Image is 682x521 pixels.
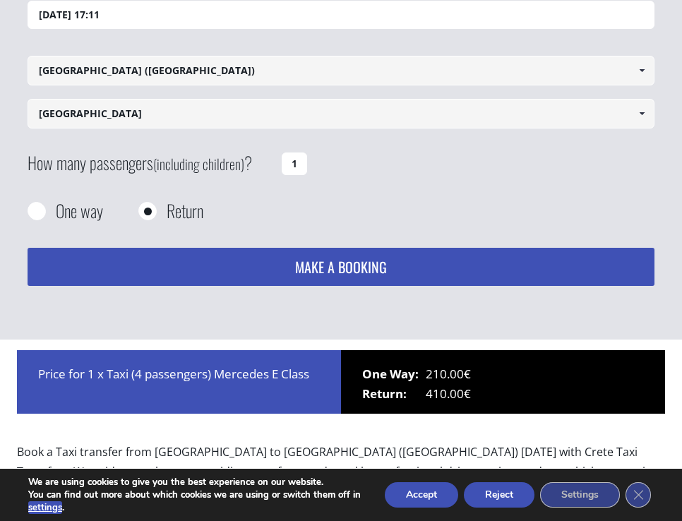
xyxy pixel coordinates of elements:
[28,248,655,286] button: MAKE A BOOKING
[167,202,203,220] label: Return
[362,384,426,404] span: Return:
[153,153,244,174] small: (including children)
[28,476,361,489] p: We are using cookies to give you the best experience on our website.
[341,350,665,414] div: 210.00€ 410.00€
[626,482,651,508] button: Close GDPR Cookie Banner
[540,482,620,508] button: Settings
[56,202,103,220] label: One way
[28,501,62,514] button: settings
[17,350,341,414] div: Price for 1 x Taxi (4 passengers) Mercedes E Class
[464,482,534,508] button: Reject
[28,146,273,181] label: How many passengers ?
[28,99,655,128] input: Select drop-off location
[28,489,361,514] p: You can find out more about which cookies we are using or switch them off in .
[28,56,655,85] input: Select pickup location
[385,482,458,508] button: Accept
[630,56,654,85] a: Show All Items
[362,364,426,384] span: One Way:
[630,99,654,128] a: Show All Items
